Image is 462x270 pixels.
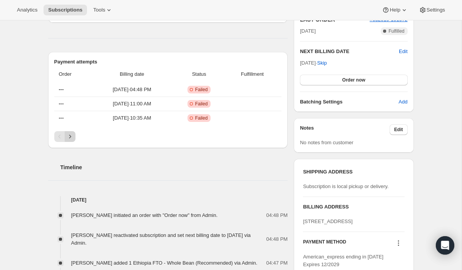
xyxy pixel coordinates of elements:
span: [DATE] · 10:35 AM [94,114,171,122]
h3: SHIPPING ADDRESS [303,168,404,176]
h2: NEXT BILLING DATE [300,48,399,55]
h2: Timeline [60,163,288,171]
span: Settings [427,7,445,13]
span: --- [59,115,64,121]
th: Order [54,66,92,83]
h6: Batching Settings [300,98,398,106]
span: No notes from customer [300,140,353,145]
nav: Pagination [54,131,282,142]
span: American_express ending in [DATE] Expires 12/2029 [303,254,383,267]
span: [PERSON_NAME] initiated an order with "Order now" from Admin. [71,212,218,218]
span: Failed [195,87,208,93]
button: Next [65,131,75,142]
span: Help [390,7,400,13]
span: Failed [195,115,208,121]
h2: Payment attempts [54,58,282,66]
span: [PERSON_NAME] reactivated subscription and set next billing date to [DATE] via Admin. [71,232,251,246]
div: Open Intercom Messenger [436,236,454,255]
h3: PAYMENT METHOD [303,239,346,249]
span: Analytics [17,7,37,13]
span: Fulfillment [228,70,277,78]
button: Settings [414,5,450,15]
h3: Notes [300,124,390,135]
button: Help [377,5,412,15]
button: Edit [390,124,408,135]
h3: BILLING ADDRESS [303,203,404,211]
span: Tools [93,7,105,13]
span: [DATE] · 04:48 PM [94,86,171,93]
span: Failed [195,101,208,107]
span: [PERSON_NAME] added 1 Ethiopia FTO - Whole Bean (Recommended) via Admin. [71,260,258,266]
span: Add [398,98,407,106]
span: Order now [342,77,365,83]
span: --- [59,87,64,92]
span: 04:48 PM [266,235,288,243]
span: Skip [317,59,327,67]
span: --- [59,101,64,107]
button: Order now [300,75,407,85]
span: Fulfilled [388,28,404,34]
span: [STREET_ADDRESS] [303,218,353,224]
span: Billing date [94,70,171,78]
button: Analytics [12,5,42,15]
span: Subscription is local pickup or delivery. [303,183,388,189]
button: Tools [89,5,117,15]
button: Skip [313,57,331,69]
button: Subscriptions [44,5,87,15]
span: Status [175,70,223,78]
span: Edit [394,127,403,133]
span: 04:48 PM [266,212,288,219]
button: Add [394,96,412,108]
span: [DATE] · 11:00 AM [94,100,171,108]
span: [DATE] [300,27,316,35]
button: Edit [399,48,407,55]
span: [DATE] · [300,60,327,66]
h4: [DATE] [48,196,288,204]
span: 04:47 PM [266,259,288,267]
span: Subscriptions [48,7,82,13]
